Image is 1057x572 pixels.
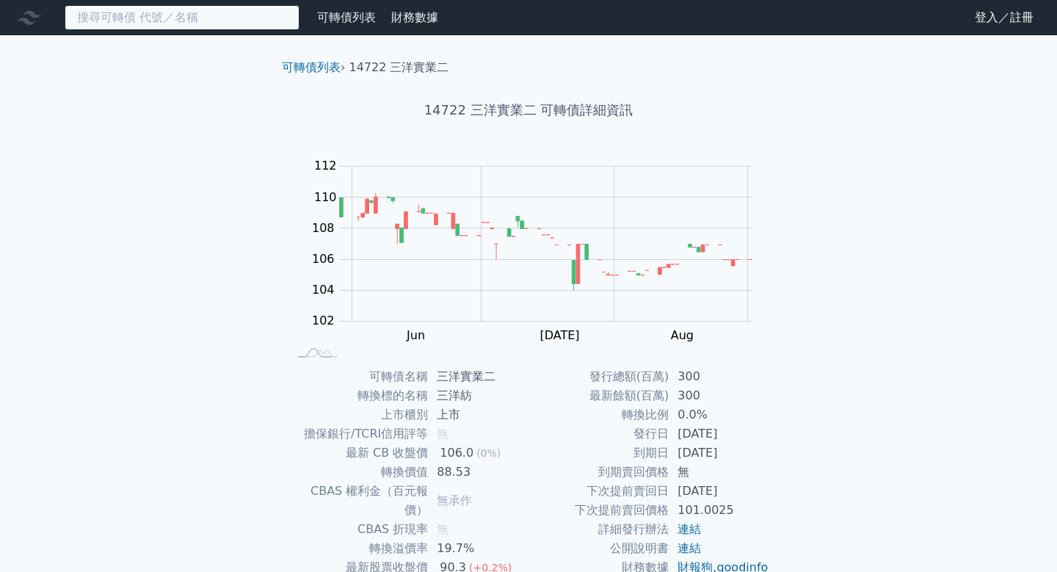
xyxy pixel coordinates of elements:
tspan: Jun [406,328,425,342]
td: 發行日 [528,424,669,444]
td: 擔保銀行/TCRI信用評等 [288,424,428,444]
td: 下次提前賣回日 [528,482,669,501]
tspan: 102 [312,314,335,327]
td: CBAS 折現率 [288,520,428,539]
td: [DATE] [669,444,769,463]
a: 可轉債列表 [317,10,376,24]
td: [DATE] [669,424,769,444]
span: 無 [437,522,448,536]
tspan: 106 [312,252,335,266]
td: 0.0% [669,405,769,424]
input: 搜尋可轉債 代號／名稱 [65,5,299,30]
td: 無 [669,463,769,482]
td: 轉換比例 [528,405,669,424]
a: 可轉債列表 [282,60,341,74]
td: 轉換溢價率 [288,539,428,558]
td: 到期賣回價格 [528,463,669,482]
span: 無 [437,427,448,441]
td: 300 [669,367,769,386]
td: 可轉債名稱 [288,367,428,386]
li: 14722 三洋實業二 [349,59,449,76]
td: 三洋紡 [428,386,528,405]
g: Chart [305,159,774,342]
td: 轉換標的名稱 [288,386,428,405]
td: 發行總額(百萬) [528,367,669,386]
td: 88.53 [428,463,528,482]
td: 最新餘額(百萬) [528,386,669,405]
tspan: [DATE] [540,328,579,342]
td: 19.7% [428,539,528,558]
h1: 14722 三洋實業二 可轉債詳細資訊 [270,100,787,120]
tspan: 108 [312,221,335,235]
td: CBAS 權利金（百元報價） [288,482,428,520]
a: 登入／註冊 [963,6,1045,29]
td: 轉換價值 [288,463,428,482]
td: 上市 [428,405,528,424]
a: 連結 [678,541,701,555]
a: 財務數據 [391,10,438,24]
span: (0%) [476,447,501,459]
td: 下次提前賣回價格 [528,501,669,520]
td: 到期日 [528,444,669,463]
div: 106.0 [437,444,476,463]
tspan: 112 [314,159,337,173]
tspan: 104 [312,283,335,297]
td: 最新 CB 收盤價 [288,444,428,463]
td: 詳細發行辦法 [528,520,669,539]
tspan: 110 [314,190,337,204]
a: 連結 [678,522,701,536]
td: 101.0025 [669,501,769,520]
td: 三洋實業二 [428,367,528,386]
td: 300 [669,386,769,405]
tspan: Aug [671,328,694,342]
td: [DATE] [669,482,769,501]
td: 上市櫃別 [288,405,428,424]
td: 公開說明書 [528,539,669,558]
span: 無承作 [437,493,472,507]
li: › [282,59,345,76]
